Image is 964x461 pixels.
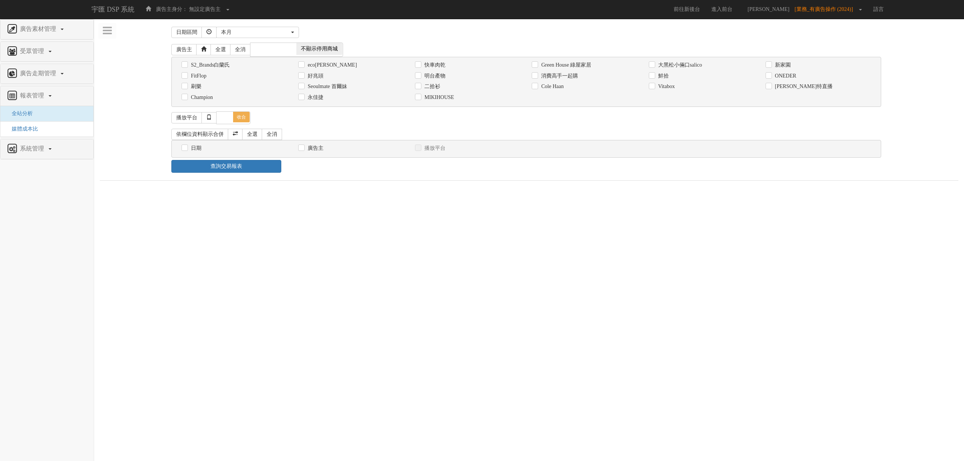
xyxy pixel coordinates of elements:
[539,83,563,90] label: Cole Haan
[6,90,88,102] a: 報表管理
[296,43,342,55] span: 不顯示停用商城
[6,68,88,80] a: 廣告走期管理
[773,83,833,90] label: [PERSON_NAME]特直播
[539,72,578,80] label: 消費高手一起購
[539,61,591,69] label: Green House 綠屋家居
[423,145,445,152] label: 播放平台
[306,83,347,90] label: Seoulmate 首爾妹
[656,72,669,80] label: 鮮拾
[795,6,857,12] span: [業務_有廣告操作 (2024)]
[262,129,282,140] a: 全消
[233,112,250,122] span: 收合
[423,83,440,90] label: 二拾衫
[6,111,33,116] a: 全站分析
[171,160,281,173] a: 查詢交易報表
[6,23,88,35] a: 廣告素材管理
[189,145,201,152] label: 日期
[210,44,231,55] a: 全選
[6,46,88,58] a: 受眾管理
[189,94,213,101] label: Champion
[656,83,675,90] label: Vitabox
[242,129,262,140] a: 全選
[189,83,201,90] label: 刷樂
[306,145,323,152] label: 廣告主
[773,72,796,80] label: ONEDER
[306,94,323,101] label: 永佳捷
[156,6,188,12] span: 廣告主身分：
[744,6,793,12] span: [PERSON_NAME]
[423,72,445,80] label: 明台產物
[221,29,290,36] div: 本月
[423,61,445,69] label: 快車肉乾
[18,92,48,99] span: 報表管理
[189,72,206,80] label: FitFlop
[18,70,60,76] span: 廣告走期管理
[656,61,702,69] label: 大黑松小倆口salico
[230,44,250,55] a: 全消
[423,94,454,101] label: MIKIHOUSE
[773,61,791,69] label: 新家園
[18,26,60,32] span: 廣告素材管理
[189,61,230,69] label: S2_Brands白蘭氏
[216,27,299,38] button: 本月
[18,145,48,152] span: 系統管理
[6,126,38,132] a: 媒體成本比
[306,61,357,69] label: eco[PERSON_NAME]
[6,143,88,155] a: 系統管理
[306,72,323,80] label: 好兆頭
[18,48,48,54] span: 受眾管理
[189,6,221,12] span: 無設定廣告主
